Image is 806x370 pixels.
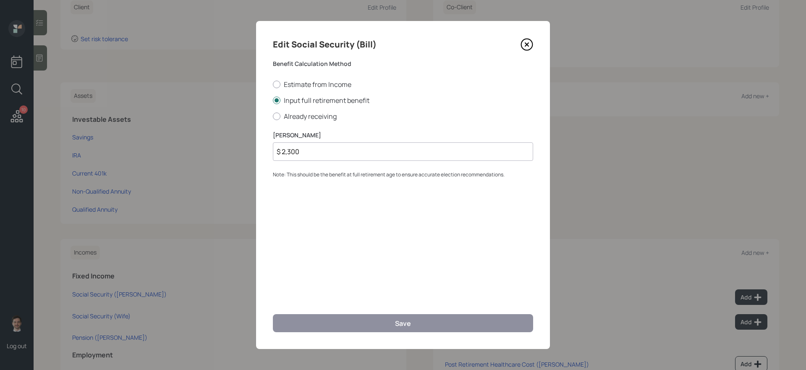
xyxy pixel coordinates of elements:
label: Benefit Calculation Method [273,60,533,68]
label: [PERSON_NAME] [273,131,533,139]
button: Save [273,314,533,332]
label: Already receiving [273,112,533,121]
label: Input full retirement benefit [273,96,533,105]
div: Note: This should be the benefit at full retirement age to ensure accurate election recommendations. [273,171,533,178]
div: Save [395,319,411,328]
h4: Edit Social Security (Bill) [273,38,377,51]
label: Estimate from Income [273,80,533,89]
